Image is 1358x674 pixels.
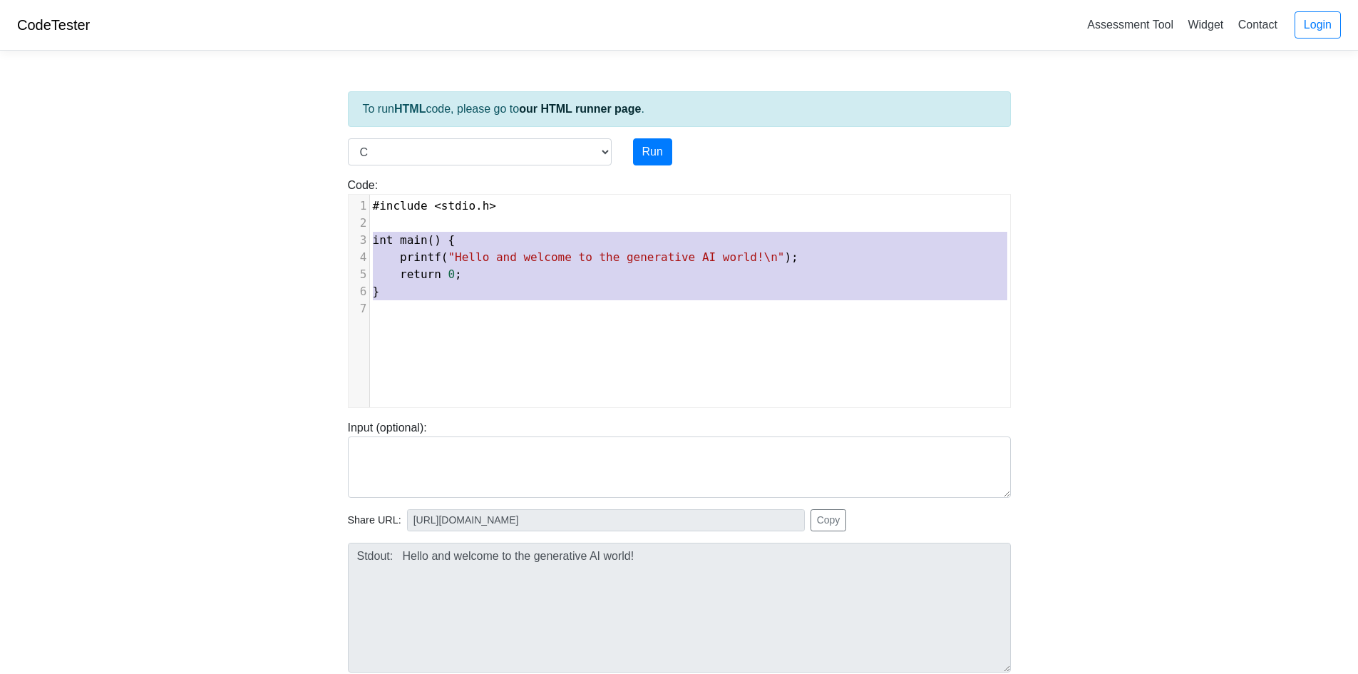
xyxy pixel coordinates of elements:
strong: HTML [394,103,426,115]
span: < [434,199,441,213]
div: Code: [337,177,1022,408]
a: Widget [1182,13,1229,36]
span: "Hello and welcome to the generative AI world!\n" [448,250,784,264]
span: . [373,199,497,213]
span: ; [373,267,462,281]
span: () { [373,233,456,247]
div: 2 [349,215,369,232]
span: #include [373,199,428,213]
button: Copy [811,509,847,531]
div: 7 [349,300,369,317]
div: 4 [349,249,369,266]
span: printf [400,250,441,264]
a: our HTML runner page [519,103,641,115]
div: 1 [349,198,369,215]
span: } [373,285,380,298]
div: Input (optional): [337,419,1022,498]
span: stdio [441,199,475,213]
span: return [400,267,441,281]
span: Share URL: [348,513,401,529]
span: main [400,233,428,247]
span: 0 [448,267,455,281]
div: To run code, please go to . [348,91,1011,127]
a: CodeTester [17,17,90,33]
a: Contact [1233,13,1283,36]
a: Login [1295,11,1341,39]
input: No share available yet [407,509,805,531]
span: int [373,233,393,247]
div: 5 [349,266,369,283]
button: Run [633,138,672,165]
span: > [489,199,496,213]
a: Assessment Tool [1081,13,1179,36]
span: ( ); [373,250,798,264]
div: 6 [349,283,369,300]
div: 3 [349,232,369,249]
span: h [483,199,490,213]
